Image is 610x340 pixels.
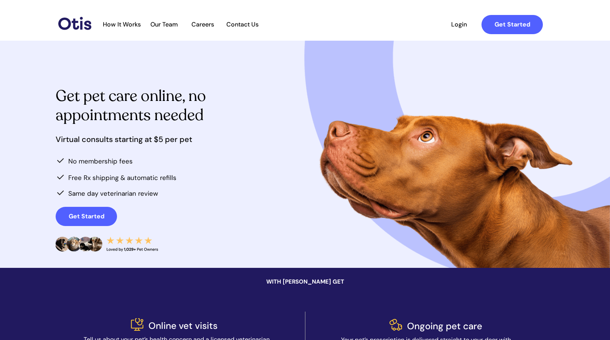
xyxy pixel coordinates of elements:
strong: Get Started [495,20,530,28]
a: Get Started [56,207,117,226]
span: Online vet visits [148,320,218,332]
strong: Get Started [69,212,104,220]
a: Get Started [481,15,543,34]
span: No membership fees [68,157,133,165]
span: Login [441,21,476,28]
a: Our Team [145,21,183,28]
a: Login [441,15,476,34]
span: WITH [PERSON_NAME] GET [266,278,344,286]
a: Careers [184,21,221,28]
span: Ongoing pet care [407,320,482,332]
a: Contact Us [222,21,262,28]
span: Virtual consults starting at $5 per pet [56,134,192,144]
a: How It Works [99,21,145,28]
span: Free Rx shipping & automatic refills [68,173,176,182]
span: Same day veterinarian review [68,189,158,198]
span: Get pet care online, no appointments needed [56,86,206,125]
